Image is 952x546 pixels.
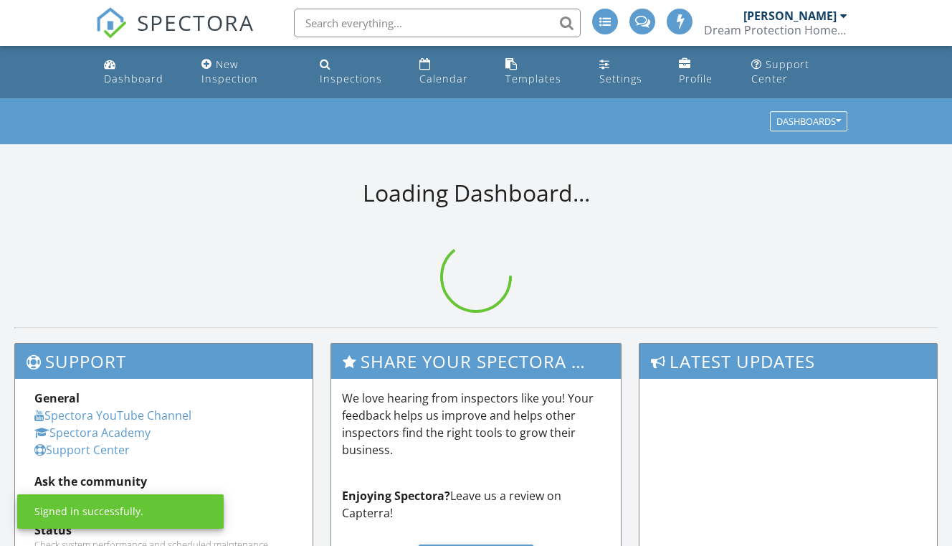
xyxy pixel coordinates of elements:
[15,344,313,379] h3: Support
[419,72,468,85] div: Calendar
[34,425,151,441] a: Spectora Academy
[314,52,402,93] a: Inspections
[98,52,184,93] a: Dashboard
[704,23,847,37] div: Dream Protection Home Inspection LLC
[776,117,841,127] div: Dashboards
[679,72,713,85] div: Profile
[201,57,258,85] div: New Inspection
[34,442,130,458] a: Support Center
[500,52,582,93] a: Templates
[294,9,581,37] input: Search everything...
[505,72,561,85] div: Templates
[34,522,293,539] div: Status
[34,504,143,519] div: Signed in successfully.
[331,344,620,379] h3: Share Your Spectora Experience
[320,72,382,85] div: Inspections
[342,390,609,458] p: We love hearing from inspectors like you! Your feedback helps us improve and helps other inspecto...
[34,491,103,507] a: Spectora HQ
[95,7,127,39] img: The Best Home Inspection Software - Spectora
[599,72,642,85] div: Settings
[104,72,163,85] div: Dashboard
[414,52,488,93] a: Calendar
[743,9,837,23] div: [PERSON_NAME]
[639,344,937,379] h3: Latest Updates
[137,7,254,37] span: SPECTORA
[95,19,254,50] a: SPECTORA
[746,52,855,93] a: Support Center
[751,57,809,85] div: Support Center
[196,52,303,93] a: New Inspection
[342,487,609,522] p: Leave us a review on Capterra!
[770,112,847,132] button: Dashboards
[342,488,450,504] strong: Enjoying Spectora?
[34,473,293,490] div: Ask the community
[594,52,662,93] a: Settings
[673,52,733,93] a: Profile
[34,390,80,406] strong: General
[34,408,191,423] a: Spectora YouTube Channel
